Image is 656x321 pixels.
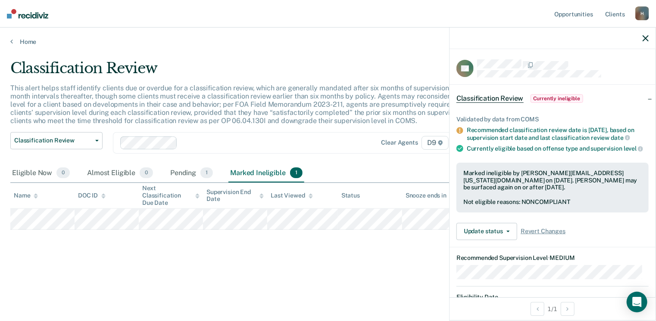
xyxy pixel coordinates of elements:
div: Last Viewed [271,192,312,199]
span: 1 [200,167,213,179]
span: D9 [422,136,449,150]
div: Pending [169,164,215,183]
button: Previous Opportunity [531,302,544,316]
span: Revert Changes [521,228,565,235]
dt: Eligibility Date [456,293,649,301]
div: Clear agents [381,139,418,146]
div: Classification Review [10,59,503,84]
div: Marked ineligible by [PERSON_NAME][EMAIL_ADDRESS][US_STATE][DOMAIN_NAME] on [DATE]. [PERSON_NAME]... [463,170,642,191]
span: 0 [56,167,70,179]
span: • [548,254,550,261]
div: Supervision End Date [206,188,264,203]
div: 1 / 1 [450,297,656,320]
div: DOC ID [78,192,106,199]
span: level [624,145,643,152]
span: 1 [290,167,303,179]
div: H [635,6,649,20]
img: Recidiviz [7,9,48,19]
div: Snooze ends in [406,192,454,199]
div: Marked Ineligible [228,164,304,183]
p: This alert helps staff identify clients due or overdue for a classification review, which are gen... [10,84,500,125]
div: Eligible Now [10,164,72,183]
div: Open Intercom Messenger [627,292,647,312]
dt: Recommended Supervision Level MEDIUM [456,254,649,262]
span: Classification Review [14,137,92,144]
span: Classification Review [456,94,524,103]
span: 0 [140,167,153,179]
div: Not eligible reasons: NONCOMPLIANT [463,198,642,206]
span: Currently ineligible [531,94,584,103]
button: Update status [456,223,517,240]
div: Classification ReviewCurrently ineligible [450,85,656,112]
a: Home [10,38,646,46]
div: Recommended classification review date is [DATE], based on supervision start date and last classi... [467,127,649,141]
div: Validated by data from COMS [456,116,649,123]
button: Next Opportunity [561,302,575,316]
div: Currently eligible based on offense type and supervision [467,145,649,152]
div: Almost Eligible [85,164,155,183]
div: Name [14,192,38,199]
div: Next Classification Due Date [142,185,200,206]
div: Status [341,192,360,199]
